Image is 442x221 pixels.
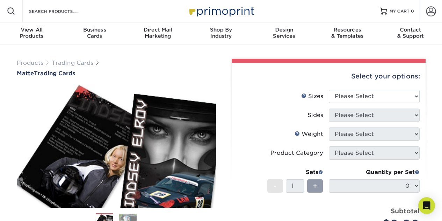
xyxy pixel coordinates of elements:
[411,9,414,14] span: 0
[391,207,420,215] strong: Subtotal
[17,77,216,215] img: Matte 01
[126,27,189,33] span: Direct Mail
[316,27,379,33] span: Resources
[270,149,323,157] div: Product Category
[316,27,379,39] div: & Templates
[186,4,256,19] img: Primoprint
[301,92,323,101] div: Sizes
[63,22,126,45] a: BusinessCards
[295,130,323,138] div: Weight
[253,27,316,39] div: Services
[17,60,43,66] a: Products
[418,197,435,214] div: Open Intercom Messenger
[126,27,189,39] div: Marketing
[253,27,316,33] span: Design
[63,27,126,33] span: Business
[329,168,420,177] div: Quantity per Set
[63,27,126,39] div: Cards
[189,27,253,39] div: Industry
[238,63,420,90] div: Select your options:
[313,181,317,191] span: +
[28,7,96,15] input: SEARCH PRODUCTS.....
[274,181,277,191] span: -
[379,22,442,45] a: Contact& Support
[17,70,216,77] a: MatteTrading Cards
[17,70,216,77] h1: Trading Cards
[253,22,316,45] a: DesignServices
[307,111,323,119] div: Sides
[52,60,93,66] a: Trading Cards
[379,27,442,39] div: & Support
[17,70,34,77] span: Matte
[390,8,410,14] span: MY CART
[189,22,253,45] a: Shop ByIndustry
[379,27,442,33] span: Contact
[189,27,253,33] span: Shop By
[126,22,189,45] a: Direct MailMarketing
[267,168,323,177] div: Sets
[316,22,379,45] a: Resources& Templates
